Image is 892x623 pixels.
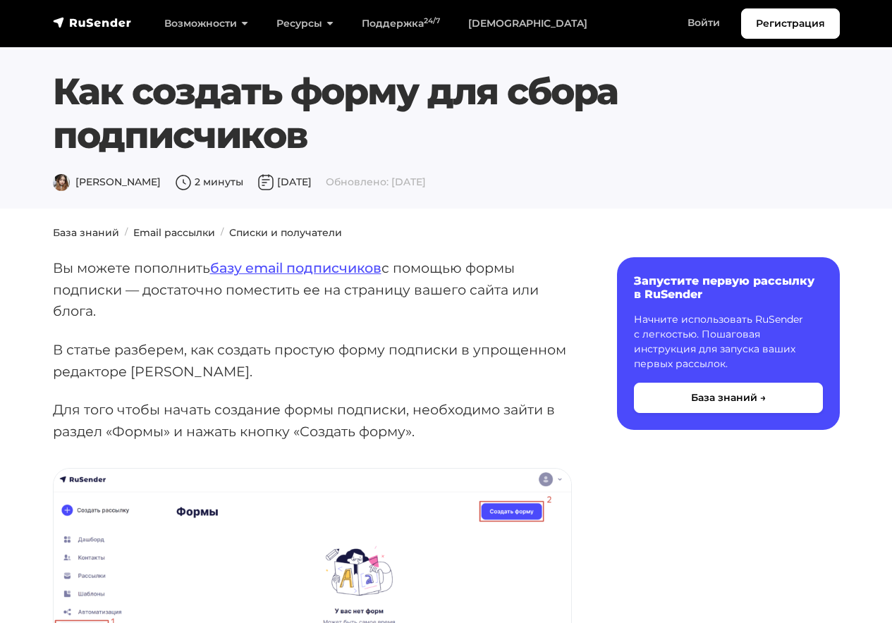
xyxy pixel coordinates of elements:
[53,399,572,442] p: Для того чтобы начать создание формы подписки, необходимо зайти в раздел «Формы» и нажать кнопку ...
[326,175,426,188] span: Обновлено: [DATE]
[454,9,601,38] a: [DEMOGRAPHIC_DATA]
[634,274,823,301] h6: Запустите первую рассылку в RuSender
[634,383,823,413] button: База знаний →
[53,70,840,158] h1: Как создать форму для сбора подписчиков
[53,16,132,30] img: RuSender
[424,16,440,25] sup: 24/7
[634,312,823,371] p: Начните использовать RuSender с легкостью. Пошаговая инструкция для запуска ваших первых рассылок.
[44,226,848,240] nav: breadcrumb
[257,174,274,191] img: Дата публикации
[673,8,734,37] a: Войти
[53,339,572,382] p: В статье разберем, как создать простую форму подписки в упрощенном редакторе [PERSON_NAME].
[150,9,262,38] a: Возможности
[210,259,381,276] a: базу email подписчиков
[741,8,840,39] a: Регистрация
[348,9,454,38] a: Поддержка24/7
[617,257,840,430] a: Запустите первую рассылку в RuSender Начните использовать RuSender с легкостью. Пошаговая инструк...
[133,226,215,239] a: Email рассылки
[262,9,348,38] a: Ресурсы
[229,226,342,239] a: Списки и получатели
[257,175,312,188] span: [DATE]
[53,175,161,188] span: [PERSON_NAME]
[175,174,192,191] img: Время чтения
[175,175,243,188] span: 2 минуты
[53,226,119,239] a: База знаний
[53,257,572,322] p: Вы можете пополнить с помощью формы подписки — достаточно поместить ее на страницу вашего сайта и...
